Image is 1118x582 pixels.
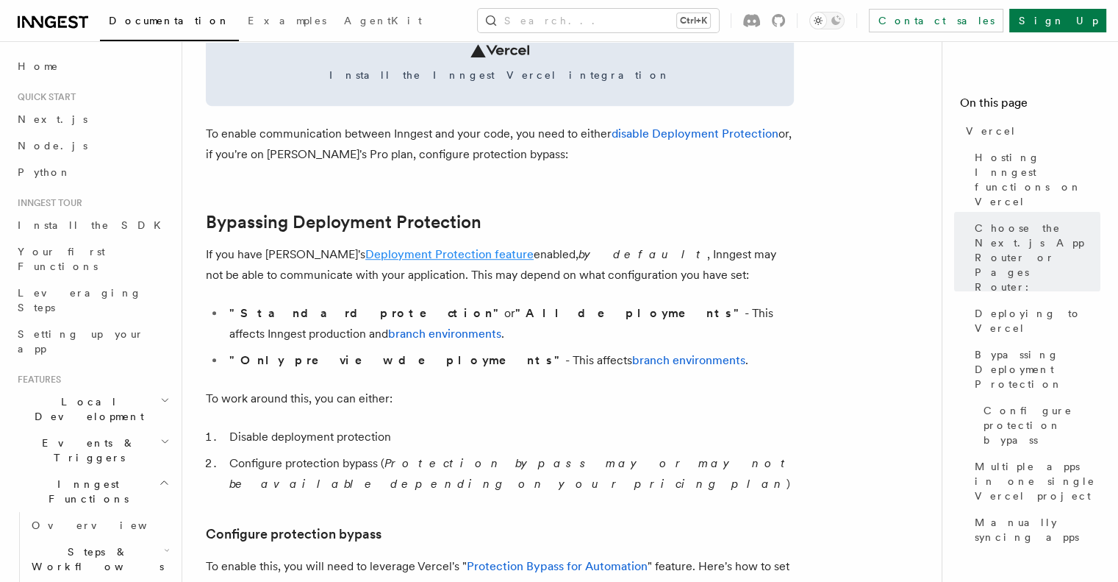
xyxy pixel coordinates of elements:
[12,53,173,79] a: Home
[18,59,59,74] span: Home
[225,427,794,447] li: Disable deployment protection
[344,15,422,26] span: AgentKit
[206,21,794,106] a: Install the Inngest Vercel integration
[809,12,845,29] button: Toggle dark mode
[229,456,792,491] em: Protection bypass may or may not be available depending on your pricing plan
[18,287,142,313] span: Leveraging Steps
[12,374,61,386] span: Features
[12,280,173,321] a: Leveraging Steps
[223,68,776,82] span: Install the Inngest Vercel integration
[225,303,794,344] li: or - This affects Inngest production and .
[18,113,87,125] span: Next.js
[12,132,173,159] a: Node.js
[388,327,501,341] a: branch environments
[26,512,173,539] a: Overview
[12,436,160,465] span: Events & Triggers
[960,118,1100,144] a: Vercel
[26,544,164,574] span: Steps & Workflows
[18,246,105,272] span: Your first Functions
[100,4,239,41] a: Documentation
[12,212,173,238] a: Install the SDK
[12,91,76,103] span: Quick start
[966,124,1017,138] span: Vercel
[12,238,173,280] a: Your first Functions
[969,215,1100,300] a: Choose the Next.js App Router or Pages Router:
[12,430,173,471] button: Events & Triggers
[206,124,794,165] p: To enable communication between Inngest and your code, you need to either or, if you're on [PERSO...
[1009,9,1106,32] a: Sign Up
[206,524,381,544] a: Configure protection bypass
[969,300,1100,341] a: Deploying to Vercel
[969,144,1100,215] a: Hosting Inngest functions on Vercel
[960,94,1100,118] h4: On this page
[335,4,431,40] a: AgentKit
[677,13,710,28] kbd: Ctrl+K
[12,106,173,132] a: Next.js
[206,244,794,285] p: If you have [PERSON_NAME]'s enabled, , Inngest may not be able to communicate with your applicati...
[12,477,159,506] span: Inngest Functions
[515,306,745,320] strong: "All deployments"
[12,321,173,362] a: Setting up your app
[612,127,778,141] a: disable Deployment Protection
[12,159,173,185] a: Python
[969,509,1100,550] a: Manually syncing apps
[969,341,1100,397] a: Bypassing Deployment Protection
[975,306,1100,336] span: Deploying to Vercel
[239,4,335,40] a: Examples
[26,539,173,580] button: Steps & Workflows
[578,247,707,261] em: by default
[206,212,481,233] a: Bypassing Deployment Protection
[229,353,565,367] strong: "Only preview deployments"
[109,15,230,26] span: Documentation
[969,453,1100,509] a: Multiple apps in one single Vercel project
[12,471,173,512] button: Inngest Functions
[248,15,326,26] span: Examples
[12,394,160,424] span: Local Development
[975,347,1100,391] span: Bypassing Deployment Protection
[12,197,82,209] span: Inngest tour
[18,140,87,152] span: Node.js
[225,350,794,371] li: - This affects .
[365,247,534,261] a: Deployment Protection feature
[206,388,794,409] p: To work around this, you can either:
[18,219,170,231] span: Install the SDK
[478,9,719,32] button: Search...Ctrl+K
[632,353,745,367] a: branch environments
[975,459,1100,503] span: Multiple apps in one single Vercel project
[18,166,71,178] span: Python
[32,519,183,531] span: Overview
[467,559,648,573] a: Protection Bypass for Automation
[983,403,1100,447] span: Configure protection bypass
[225,453,794,494] li: Configure protection bypass ( )
[229,306,504,320] strong: "Standard protection"
[975,515,1100,544] span: Manually syncing apps
[978,397,1100,453] a: Configure protection bypass
[18,328,144,355] span: Setting up your app
[975,221,1100,294] span: Choose the Next.js App Router or Pages Router:
[975,150,1100,209] span: Hosting Inngest functions on Vercel
[12,388,173,430] button: Local Development
[869,9,1003,32] a: Contact sales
